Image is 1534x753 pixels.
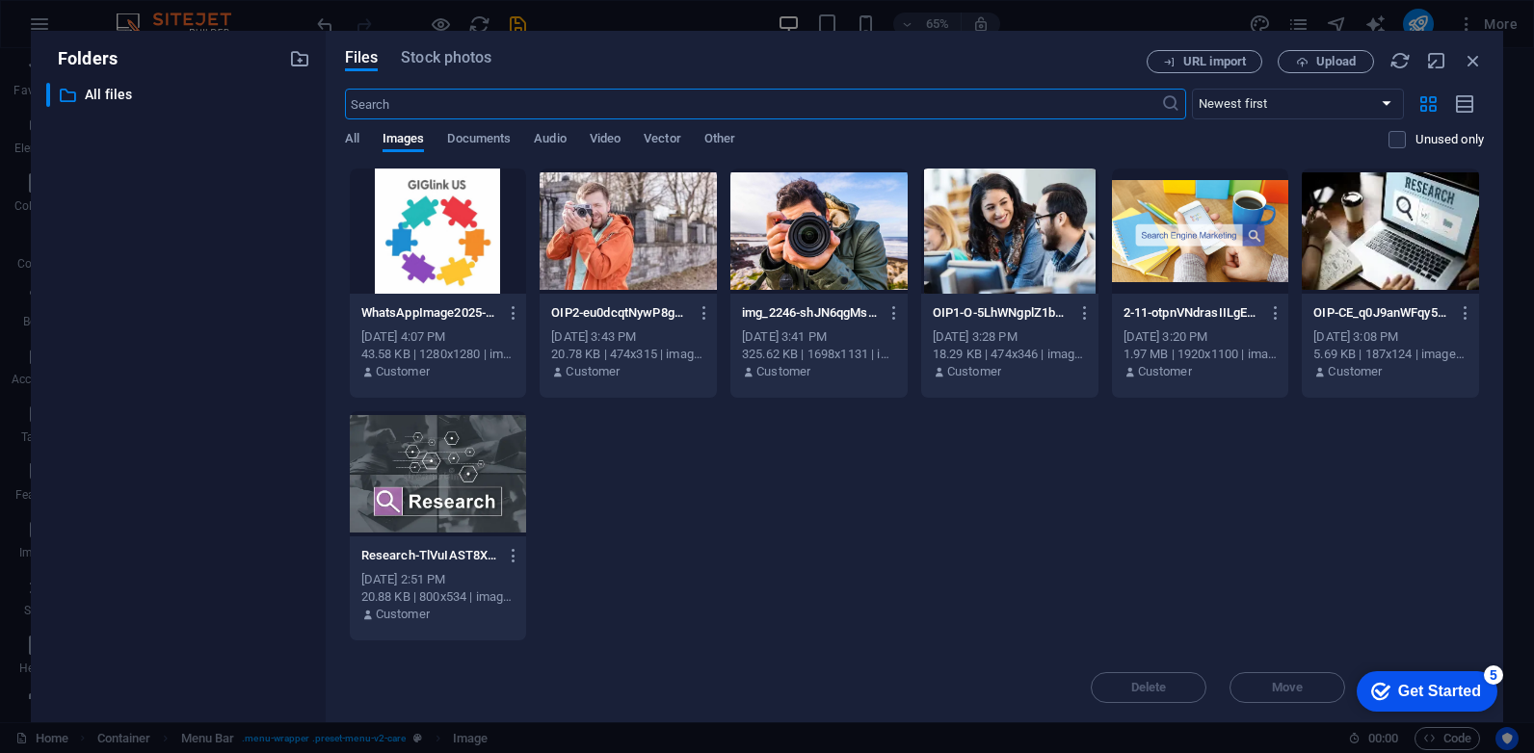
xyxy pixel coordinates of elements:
p: Customer [376,363,430,380]
div: [DATE] 3:28 PM [933,328,1087,346]
div: 20.78 KB | 474x315 | image/webp [551,346,705,363]
p: img_2246-shJN6qgMslS6JRTHvilaXA.jpg [742,304,878,322]
p: Research-TlVuIAST8XAbct5s-4_A_Q.webp [361,547,497,564]
span: All [345,127,359,154]
div: [DATE] 2:51 PM [361,571,516,588]
p: Customer [566,363,620,380]
span: Video [590,127,621,154]
span: Documents [447,127,511,154]
div: [DATE] 3:08 PM [1313,328,1468,346]
p: OIP-CE_q0J9anWFqy5fuTYUaYg.webp [1313,304,1449,322]
button: Upload [1278,50,1374,73]
div: [DATE] 3:41 PM [742,328,896,346]
p: OIP2-eu0dcqtNywP8gMDpi2-BGQ.webp [551,304,687,322]
p: Customer [947,363,1001,380]
p: Customer [1138,363,1192,380]
span: Files [345,46,379,69]
i: Create new folder [289,48,310,69]
span: Upload [1316,56,1356,67]
div: 43.58 KB | 1280x1280 | image/jpeg [361,346,516,363]
p: All files [85,84,275,106]
i: Minimize [1426,50,1447,71]
p: Customer [756,363,810,380]
p: WhatsAppImage2025-09-06at14.17.39_39f2d8f7-0_ezbYroShq_CH8qeqVCCQ.jpg [361,304,497,322]
p: OIP1-O-5LhWNgplZ1bJkJifJiAA.webp [933,304,1069,322]
span: Stock photos [401,46,491,69]
div: 5 [143,4,162,23]
span: Vector [644,127,681,154]
div: 325.62 KB | 1698x1131 | image/jpeg [742,346,896,363]
div: ​ [46,83,50,107]
span: Images [383,127,425,154]
span: Audio [534,127,566,154]
div: 18.29 KB | 474x346 | image/webp [933,346,1087,363]
span: Other [704,127,735,154]
input: Search [345,89,1161,119]
div: [DATE] 3:20 PM [1124,328,1278,346]
p: 2-11-otpnVNdrasIILgEvp9aGhQ.png [1124,304,1259,322]
div: 1.97 MB | 1920x1100 | image/png [1124,346,1278,363]
div: Get Started [57,21,140,39]
i: Reload [1389,50,1411,71]
p: Folders [46,46,118,71]
div: [DATE] 3:43 PM [551,328,705,346]
div: Get Started 5 items remaining, 0% complete [15,10,156,50]
p: Customer [1328,363,1382,380]
div: 20.88 KB | 800x534 | image/webp [361,588,516,606]
span: URL import [1183,56,1246,67]
p: Customer [376,606,430,623]
i: Close [1463,50,1484,71]
p: Displays only files that are not in use on the website. Files added during this session can still... [1415,131,1484,148]
div: [DATE] 4:07 PM [361,328,516,346]
button: URL import [1147,50,1262,73]
div: 5.69 KB | 187x124 | image/webp [1313,346,1468,363]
